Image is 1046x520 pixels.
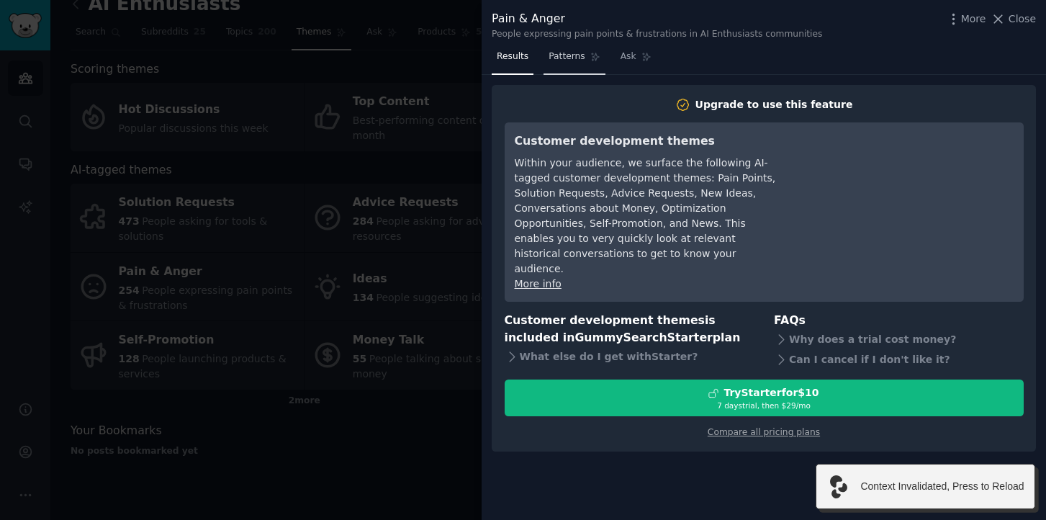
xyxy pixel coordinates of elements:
[723,385,819,400] div: Try Starter for $10
[1009,12,1036,27] span: Close
[991,12,1036,27] button: Close
[544,45,605,75] a: Patterns
[774,312,1024,330] h3: FAQs
[492,28,822,41] div: People expressing pain points & frustrations in AI Enthusiasts communities
[798,133,1014,241] iframe: YouTube video player
[860,479,1024,494] span: Context Invalidated, Press to Reload
[492,10,822,28] div: Pain & Anger
[549,50,585,63] span: Patterns
[616,45,657,75] a: Ask
[497,50,528,63] span: Results
[574,331,712,344] span: GummySearch Starter
[515,156,777,277] div: Within your audience, we surface the following AI-tagged customer development themes: Pain Points...
[708,427,820,437] a: Compare all pricing plans
[505,380,1024,416] button: TryStarterfor$107 daystrial, then $29/mo
[505,400,1023,411] div: 7 days trial, then $ 29 /mo
[515,278,562,290] a: More info
[961,12,986,27] span: More
[505,312,754,347] h3: Customer development themes is included in plan
[505,347,754,367] div: What else do I get with Starter ?
[515,133,777,151] h3: Customer development themes
[946,12,986,27] button: More
[695,97,853,112] div: Upgrade to use this feature
[621,50,636,63] span: Ask
[774,349,1024,369] div: Can I cancel if I don't like it?
[774,329,1024,349] div: Why does a trial cost money?
[492,45,533,75] a: Results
